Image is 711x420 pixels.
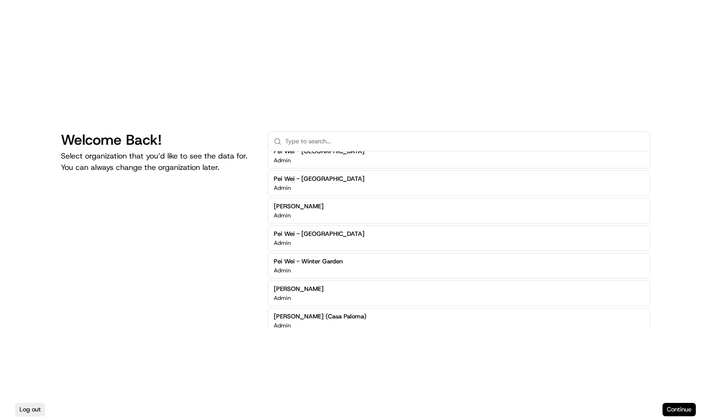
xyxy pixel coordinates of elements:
[15,403,45,416] button: Log out
[274,202,324,211] h2: [PERSON_NAME]
[285,132,644,151] input: Type to search...
[274,285,324,293] h2: [PERSON_NAME]
[274,147,365,156] h2: Pei Wei - [GEOGRAPHIC_DATA]
[274,294,291,302] p: Admin
[274,257,343,266] h2: Pei Wei - Winter Garden
[274,267,291,274] p: Admin
[274,312,366,321] h2: [PERSON_NAME] (Casa Paloma)
[663,403,696,416] button: Continue
[274,322,291,329] p: Admin
[61,131,252,149] h1: Welcome Back!
[274,175,365,183] h2: Pei Wei - [GEOGRAPHIC_DATA]
[274,212,291,219] p: Admin
[274,230,365,238] h2: Pei Wei - [GEOGRAPHIC_DATA]
[274,184,291,192] p: Admin
[274,239,291,247] p: Admin
[274,157,291,164] p: Admin
[61,150,252,173] p: Select organization that you’d like to see the data for. You can always change the organization l...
